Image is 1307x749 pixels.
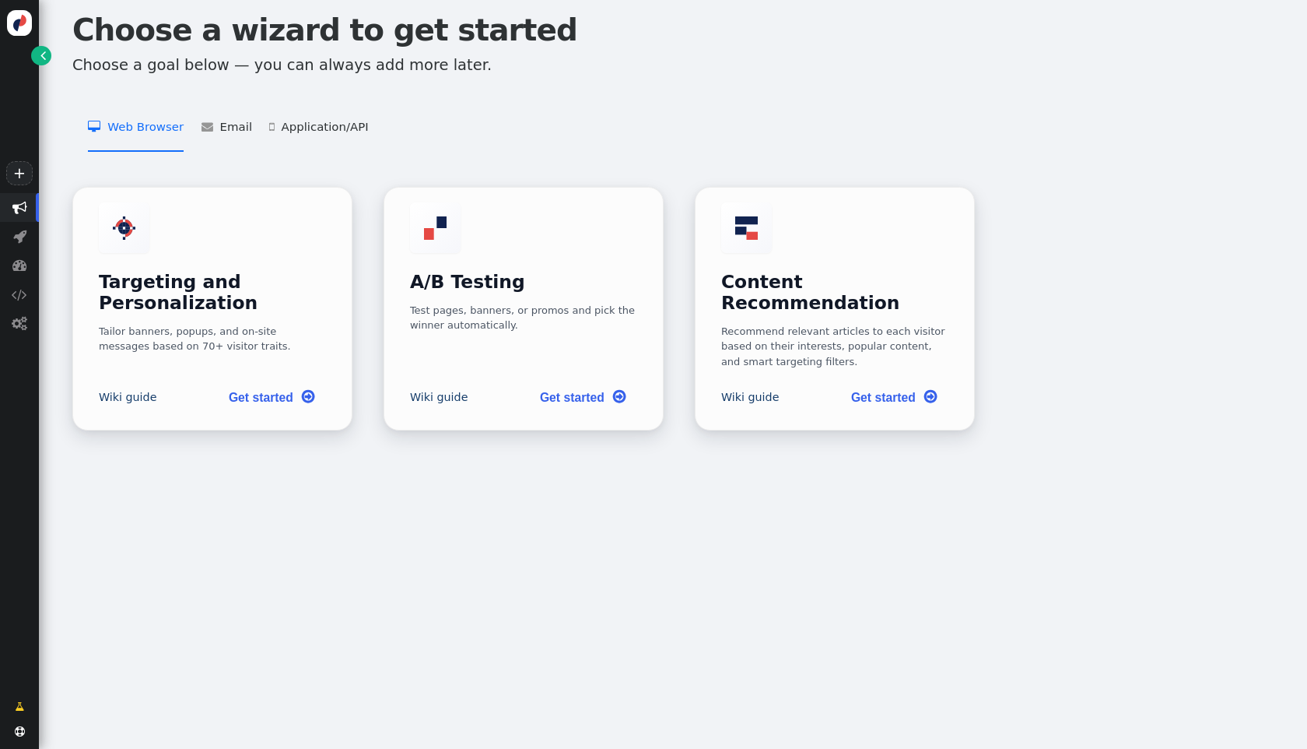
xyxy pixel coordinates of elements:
span:  [12,200,27,215]
span:  [13,229,26,244]
li: Application/API [269,104,368,153]
span:  [40,47,46,63]
a: Wiki guide [410,389,468,406]
img: articles_recom.svg [735,216,758,239]
span:  [15,699,24,715]
span:  [613,386,625,408]
a: Get started [839,382,949,413]
div: Tailor banners, popups, and on-site messages based on 70+ visitor traits. [99,324,327,354]
h1: Choose a wizard to get started [72,8,1289,54]
a: Wiki guide [99,389,157,406]
li: Web Browser [88,104,184,153]
img: actions.svg [113,216,135,239]
span:  [88,121,107,132]
li: Email [201,104,252,153]
span:  [269,121,281,132]
div: Test pages, banners, or promos and pick the winner automatically. [410,303,638,333]
span:  [12,287,27,302]
span:  [201,121,220,132]
p: Choose a goal below — you can always add more later. [72,54,1289,76]
a: Get started [216,382,327,413]
div: Recommend relevant articles to each visitor based on their interests, popular content, and smart ... [721,324,949,370]
span:  [302,386,314,408]
span:  [12,258,27,273]
span:  [924,386,937,408]
h3: A/B Testing [410,272,638,293]
a: Wiki guide [721,389,780,406]
a: Get started [527,382,638,413]
span:  [15,726,25,737]
span:  [12,316,27,331]
img: ab.svg [424,216,447,239]
h3: Content Recommendation [721,272,949,314]
h3: Targeting and Personalization [99,272,327,314]
a:  [31,46,51,65]
a: + [6,161,33,185]
a:  [5,694,34,720]
img: logo-icon.svg [7,10,33,36]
